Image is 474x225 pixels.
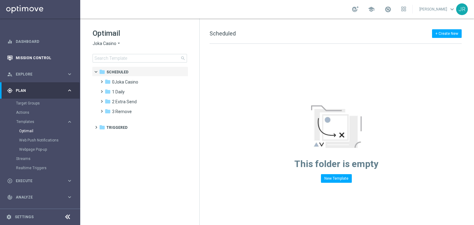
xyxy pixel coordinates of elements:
[7,178,67,184] div: Execute
[105,88,111,95] i: folder
[19,147,64,152] a: Webpage Pop-up
[16,99,80,108] div: Target Groups
[7,178,73,183] button: play_circle_outline Execute keyboard_arrow_right
[105,108,111,114] i: folder
[368,6,375,13] span: school
[16,50,73,66] a: Mission Control
[16,154,80,163] div: Streams
[7,39,73,44] button: equalizer Dashboard
[16,179,67,183] span: Execute
[294,158,378,169] span: This folder is empty
[419,5,456,14] a: [PERSON_NAME]keyboard_arrow_down
[16,166,64,170] a: Realtime Triggers
[7,33,73,50] div: Dashboard
[311,105,362,148] img: emptyStateManageTemplates.jpg
[432,29,462,38] button: + Create New
[210,30,236,37] span: Scheduled
[7,88,67,93] div: Plan
[19,126,80,136] div: Optimail
[67,88,73,93] i: keyboard_arrow_right
[112,79,138,85] span: 0Joka Casino
[67,178,73,184] i: keyboard_arrow_right
[7,194,67,200] div: Analyze
[112,109,132,114] span: 3 Remove
[99,124,105,130] i: folder
[19,138,64,143] a: Web Push Notifications
[7,178,13,184] i: play_circle_outline
[7,88,13,93] i: gps_fixed
[7,194,13,200] i: track_changes
[16,117,80,154] div: Templates
[16,110,64,115] a: Actions
[106,125,127,130] span: Triggered
[19,145,80,154] div: Webpage Pop-up
[16,108,80,117] div: Actions
[106,69,128,75] span: Scheduled
[16,195,67,199] span: Analyze
[7,72,67,77] div: Explore
[19,129,64,133] a: Optimail
[19,136,80,145] div: Web Push Notifications
[93,41,121,47] button: Joka Casino arrow_drop_down
[16,163,80,173] div: Realtime Triggers
[112,89,125,95] span: 1 Daily
[16,119,73,124] button: Templates keyboard_arrow_right
[16,120,60,124] span: Templates
[93,54,187,63] input: Search Template
[16,33,73,50] a: Dashboard
[7,195,73,200] button: track_changes Analyze keyboard_arrow_right
[112,99,137,104] span: 2 Extra Send
[93,28,187,38] h1: Optimail
[7,72,73,77] button: person_search Explore keyboard_arrow_right
[7,39,13,44] i: equalizer
[67,71,73,77] i: keyboard_arrow_right
[93,41,116,47] span: Joka Casino
[7,50,73,66] div: Mission Control
[7,72,13,77] i: person_search
[16,120,67,124] div: Templates
[456,3,468,15] div: JR
[16,156,64,161] a: Streams
[16,72,67,76] span: Explore
[99,69,105,75] i: folder
[67,194,73,200] i: keyboard_arrow_right
[105,98,111,104] i: folder
[67,119,73,125] i: keyboard_arrow_right
[7,55,73,60] button: Mission Control
[449,6,455,13] span: keyboard_arrow_down
[16,101,64,106] a: Target Groups
[181,56,185,61] span: search
[15,215,34,219] a: Settings
[16,89,67,92] span: Plan
[105,79,111,85] i: folder
[116,41,121,47] i: arrow_drop_down
[6,214,12,220] i: settings
[321,174,352,183] button: New Template
[7,88,73,93] button: gps_fixed Plan keyboard_arrow_right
